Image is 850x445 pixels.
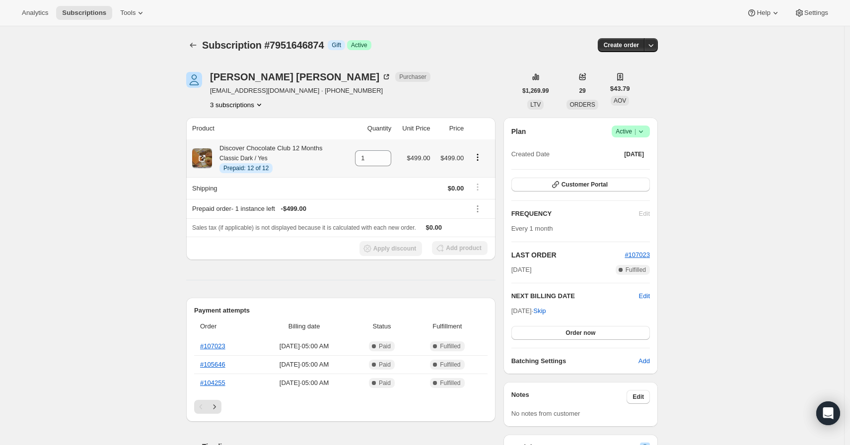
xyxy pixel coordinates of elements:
[533,306,546,316] span: Skip
[202,40,324,51] span: Subscription #7951646874
[208,400,221,414] button: Next
[579,87,585,95] span: 29
[639,291,650,301] button: Edit
[522,87,549,95] span: $1,269.99
[511,326,650,340] button: Order now
[394,118,433,139] th: Unit Price
[192,148,212,168] img: product img
[194,316,255,337] th: Order
[448,185,464,192] span: $0.00
[741,6,786,20] button: Help
[399,73,426,81] span: Purchaser
[627,390,650,404] button: Edit
[186,118,346,139] th: Product
[516,84,555,98] button: $1,269.99
[614,97,626,104] span: AOV
[633,393,644,401] span: Edit
[356,321,407,331] span: Status
[624,150,644,158] span: [DATE]
[569,101,595,108] span: ORDERS
[530,101,541,108] span: LTV
[16,6,54,20] button: Analytics
[212,143,322,173] div: Discover Chocolate Club 12 Months
[22,9,48,17] span: Analytics
[186,38,200,52] button: Subscriptions
[511,265,532,275] span: [DATE]
[346,118,395,139] th: Quantity
[573,84,591,98] button: 29
[511,390,627,404] h3: Notes
[626,266,646,274] span: Fulfilled
[511,250,625,260] h2: LAST ORDER
[433,118,467,139] th: Price
[192,224,416,231] span: Sales tax (if applicable) is not displayed because it is calculated with each new order.
[511,178,650,191] button: Customer Portal
[379,361,391,369] span: Paid
[194,306,488,316] h2: Payment attempts
[200,379,225,386] a: #104255
[258,360,351,370] span: [DATE] · 05:00 AM
[618,147,650,161] button: [DATE]
[186,177,346,199] th: Shipping
[258,378,351,388] span: [DATE] · 05:00 AM
[210,86,430,96] span: [EMAIL_ADDRESS][DOMAIN_NAME] · [PHONE_NUMBER]
[62,9,106,17] span: Subscriptions
[511,225,553,232] span: Every 1 month
[332,41,341,49] span: Gift
[511,291,639,301] h2: NEXT BILLING DATE
[470,152,486,163] button: Product actions
[258,321,351,331] span: Billing date
[635,127,636,135] span: |
[56,6,112,20] button: Subscriptions
[194,400,488,414] nav: Pagination
[511,356,638,366] h6: Batching Settings
[638,356,650,366] span: Add
[511,410,580,417] span: No notes from customer
[407,154,430,162] span: $499.00
[788,6,834,20] button: Settings
[511,209,639,219] h2: FREQUENCY
[604,41,639,49] span: Create order
[351,41,367,49] span: Active
[281,204,306,214] span: - $499.00
[625,251,650,258] a: #107023
[440,379,460,387] span: Fulfilled
[114,6,151,20] button: Tools
[120,9,136,17] span: Tools
[413,321,482,331] span: Fulfillment
[219,155,268,162] small: Classic Dark / Yes
[527,303,552,319] button: Skip
[192,204,464,214] div: Prepaid order - 1 instance left
[816,401,840,425] div: Open Intercom Messenger
[200,361,225,368] a: #105646
[804,9,828,17] span: Settings
[379,342,391,350] span: Paid
[566,329,595,337] span: Order now
[625,250,650,260] button: #107023
[616,127,646,136] span: Active
[200,342,225,350] a: #107023
[440,154,464,162] span: $499.00
[511,149,550,159] span: Created Date
[610,84,630,94] span: $43.79
[210,100,264,110] button: Product actions
[633,353,656,369] button: Add
[210,72,391,82] div: [PERSON_NAME] [PERSON_NAME]
[426,224,442,231] span: $0.00
[598,38,645,52] button: Create order
[258,341,351,351] span: [DATE] · 05:00 AM
[440,361,460,369] span: Fulfilled
[511,307,546,315] span: [DATE] ·
[379,379,391,387] span: Paid
[186,72,202,88] span: Nicole Smith
[757,9,770,17] span: Help
[562,181,608,189] span: Customer Portal
[470,182,486,192] button: Shipping actions
[440,342,460,350] span: Fulfilled
[511,127,526,136] h2: Plan
[223,164,269,172] span: Prepaid: 12 of 12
